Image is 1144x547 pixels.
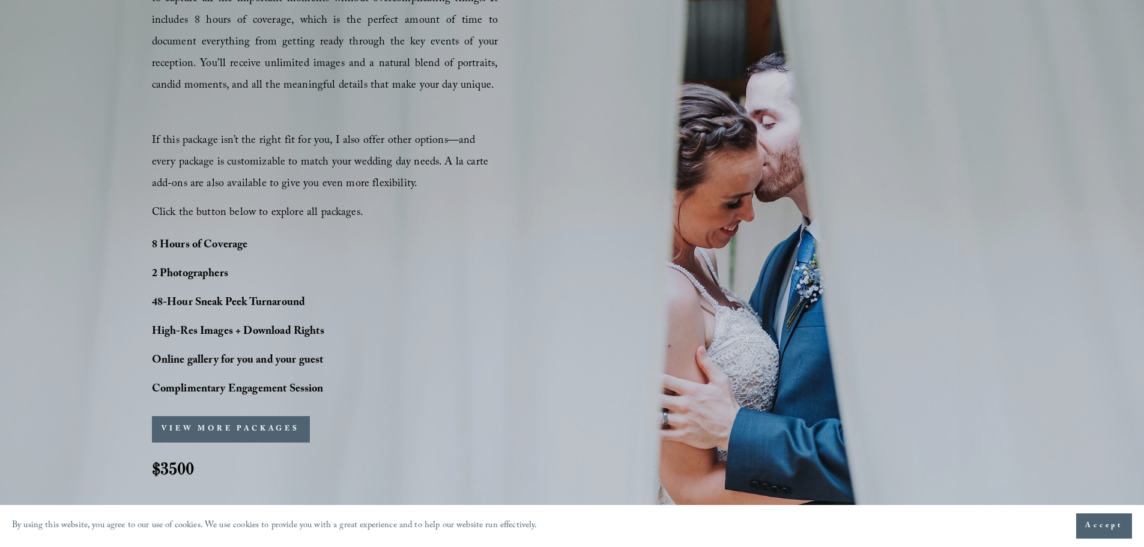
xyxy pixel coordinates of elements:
[152,265,228,284] strong: 2 Photographers
[12,518,537,535] p: By using this website, you agree to our use of cookies. We use cookies to provide you with a grea...
[152,381,324,399] strong: Complimentary Engagement Session
[1085,520,1123,532] span: Accept
[152,132,492,194] span: If this package isn’t the right fit for you, I also offer other options—and every package is cust...
[152,323,324,342] strong: High-Res Images + Download Rights
[152,352,324,370] strong: Online gallery for you and your guest
[152,294,306,313] strong: 48-Hour Sneak Peek Turnaround
[152,237,248,255] strong: 8 Hours of Coverage
[152,416,310,443] button: VIEW MORE PACKAGES
[152,204,363,223] span: Click the button below to explore all packages.
[1076,513,1132,539] button: Accept
[152,458,194,479] strong: $3500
